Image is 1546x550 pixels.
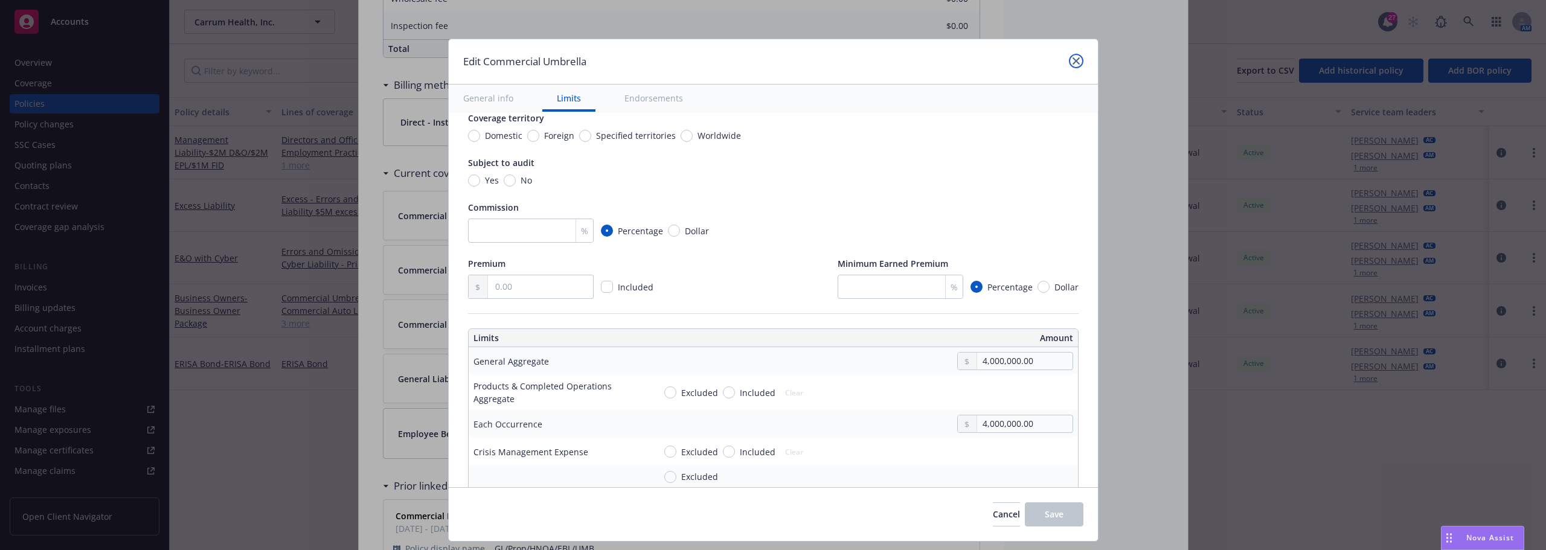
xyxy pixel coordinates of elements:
[723,386,735,398] input: Included
[468,174,480,187] input: Yes
[504,174,516,187] input: No
[468,130,480,142] input: Domestic
[664,386,676,398] input: Excluded
[485,129,522,142] span: Domestic
[521,174,532,187] span: No
[664,446,676,458] input: Excluded
[473,380,645,405] div: Products & Completed Operations Aggregate
[681,470,718,483] span: Excluded
[698,129,741,142] span: Worldwide
[610,85,698,112] button: Endorsements
[581,225,588,237] span: %
[951,281,958,293] span: %
[618,225,663,237] span: Percentage
[542,85,595,112] button: Limits
[488,275,592,298] input: 0.00
[740,446,775,458] span: Included
[468,202,519,213] span: Commission
[977,415,1072,432] input: 0.00
[596,129,676,142] span: Specified territories
[681,130,693,142] input: Worldwide
[601,225,613,237] input: Percentage
[740,386,775,399] span: Included
[681,446,718,458] span: Excluded
[1441,526,1524,550] button: Nova Assist
[723,446,735,458] input: Included
[527,130,539,142] input: Foreign
[993,508,1020,520] span: Cancel
[838,258,948,269] span: Minimum Earned Premium
[977,353,1072,369] input: 0.00
[544,129,574,142] span: Foreign
[579,130,591,142] input: Specified territories
[1442,526,1457,549] div: Drag to move
[668,225,680,237] input: Dollar
[473,418,542,430] div: Each Occurrence
[970,281,983,293] input: Percentage
[987,281,1033,293] span: Percentage
[779,329,1077,347] th: Amount
[1466,532,1514,543] span: Nova Assist
[473,355,549,368] div: General Aggregate
[485,174,499,187] span: Yes
[449,85,528,112] button: General info
[469,329,713,347] th: Limits
[468,112,544,124] span: Coverage territory
[463,54,586,69] h1: Edit Commercial Umbrella
[473,446,588,458] div: Crisis Management Expense
[681,386,718,399] span: Excluded
[664,471,676,483] input: Excluded
[618,281,653,293] span: Included
[685,225,709,237] span: Dollar
[468,258,505,269] span: Premium
[993,502,1020,526] button: Cancel
[468,157,534,168] span: Subject to audit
